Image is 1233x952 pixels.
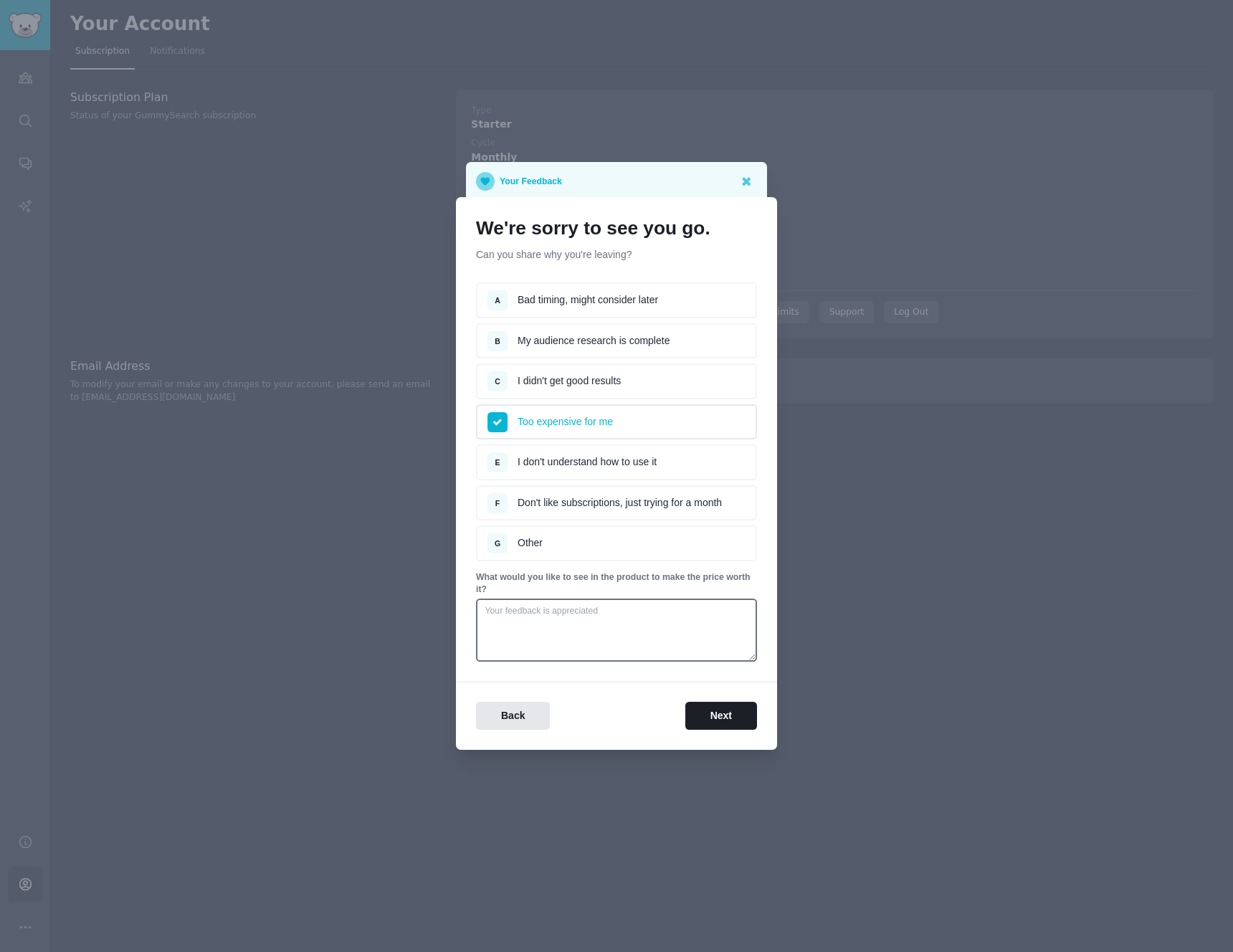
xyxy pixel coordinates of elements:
[495,296,500,305] span: A
[500,172,562,191] p: Your Feedback
[476,247,757,262] p: Can you share why you're leaving?
[476,217,757,240] h1: We're sorry to see you go.
[495,337,500,346] span: B
[495,377,500,386] span: C
[476,702,550,730] button: Back
[495,539,500,548] span: G
[685,702,757,730] button: Next
[495,458,500,467] span: E
[495,499,500,508] span: F
[476,571,757,596] p: What would you like to see in the product to make the price worth it?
